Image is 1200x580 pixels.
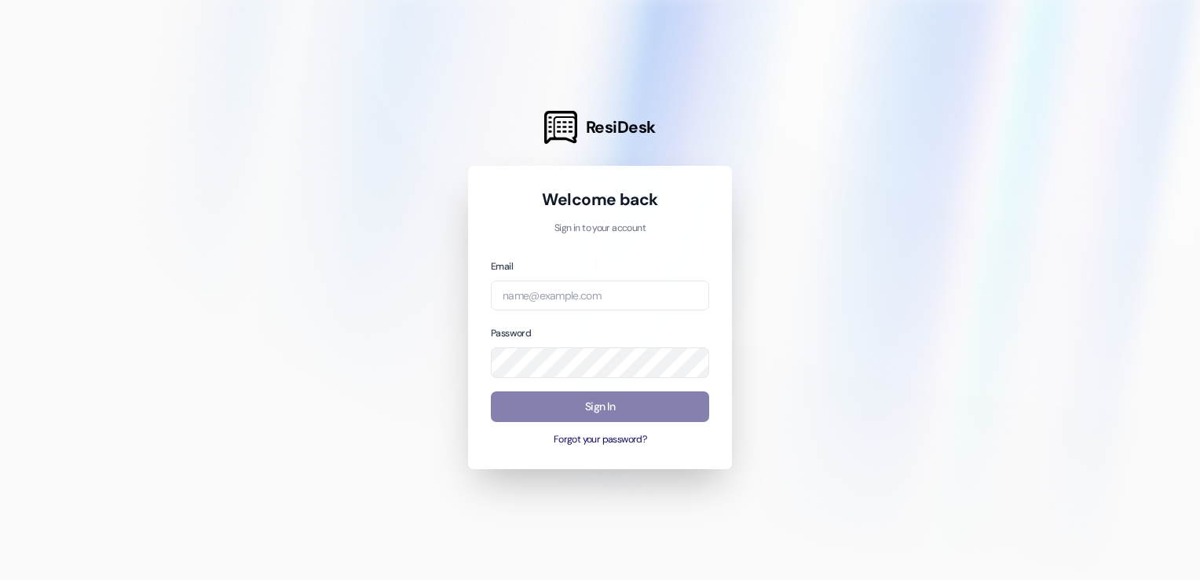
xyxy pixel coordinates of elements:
span: ResiDesk [586,116,656,138]
img: ResiDesk Logo [544,111,577,144]
p: Sign in to your account [491,222,709,236]
label: Email [491,260,513,273]
button: Sign In [491,391,709,422]
button: Forgot your password? [491,433,709,447]
h1: Welcome back [491,189,709,211]
input: name@example.com [491,281,709,311]
label: Password [491,327,531,340]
